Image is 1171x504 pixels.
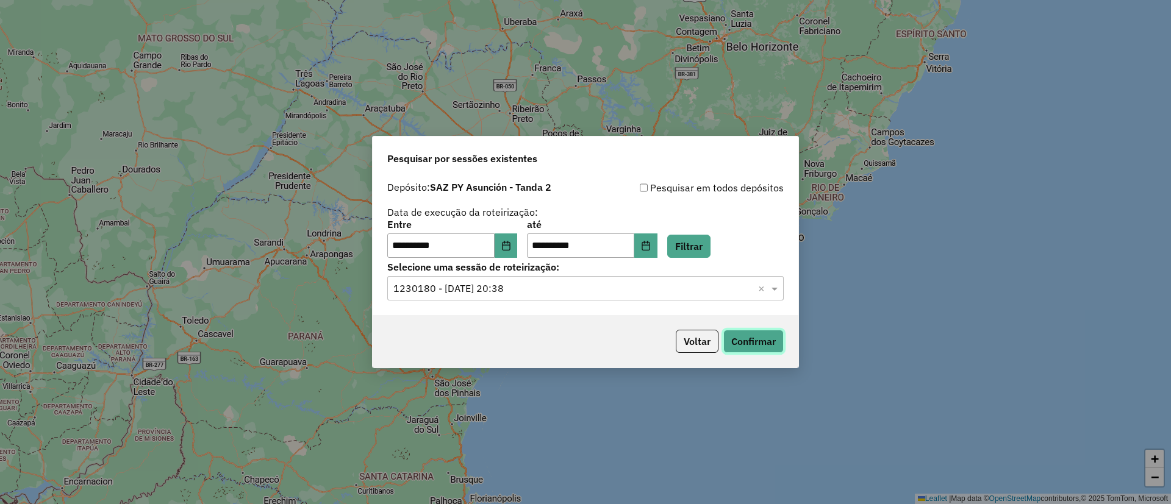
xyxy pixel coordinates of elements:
[387,205,538,219] label: Data de execução da roteirização:
[758,281,768,296] span: Clear all
[634,233,657,258] button: Choose Date
[723,330,784,353] button: Confirmar
[387,260,784,274] label: Selecione uma sessão de roteirização:
[387,151,537,166] span: Pesquisar por sessões existentes
[387,217,517,232] label: Entre
[676,330,718,353] button: Voltar
[387,180,551,194] label: Depósito:
[667,235,711,258] button: Filtrar
[495,233,518,258] button: Choose Date
[430,181,551,193] strong: SAZ PY Asunción - Tanda 2
[527,217,657,232] label: até
[585,180,784,195] div: Pesquisar em todos depósitos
